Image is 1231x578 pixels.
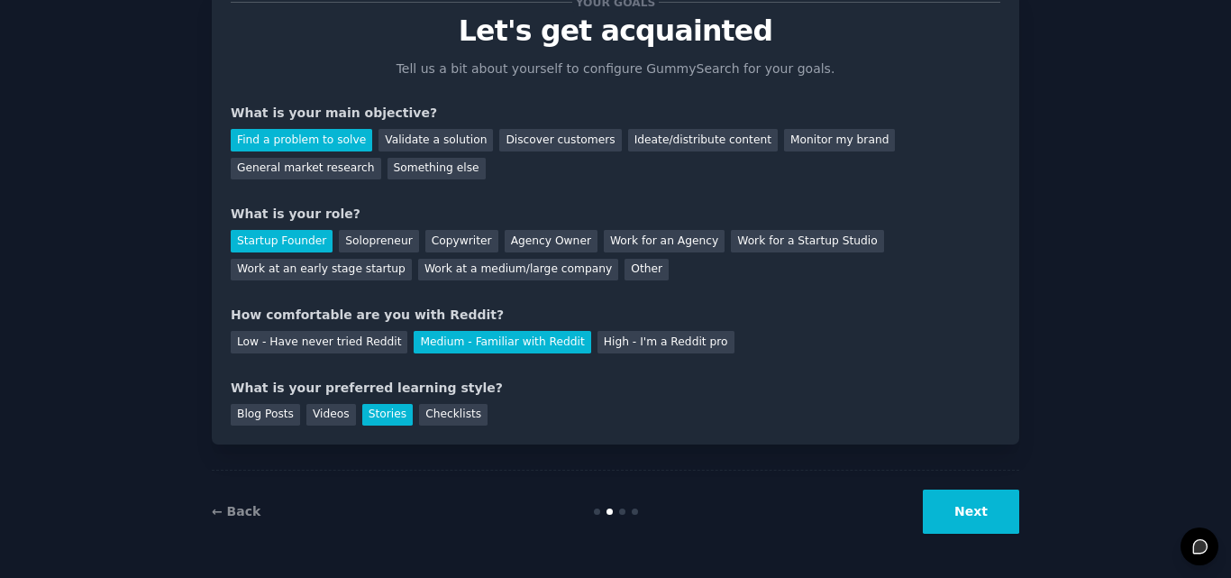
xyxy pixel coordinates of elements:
[231,306,1000,325] div: How comfortable are you with Reddit?
[414,331,590,353] div: Medium - Familiar with Reddit
[231,259,412,281] div: Work at an early stage startup
[731,230,883,252] div: Work for a Startup Studio
[339,230,418,252] div: Solopreneur
[231,104,1000,123] div: What is your main objective?
[923,490,1019,534] button: Next
[425,230,498,252] div: Copywriter
[418,259,618,281] div: Work at a medium/large company
[378,129,493,151] div: Validate a solution
[231,129,372,151] div: Find a problem to solve
[388,60,843,78] p: Tell us a bit about yourself to configure GummySearch for your goals.
[231,15,1000,47] p: Let's get acquainted
[231,230,333,252] div: Startup Founder
[306,404,356,427] div: Videos
[499,129,621,151] div: Discover customers
[628,129,778,151] div: Ideate/distribute content
[231,404,300,427] div: Blog Posts
[604,230,725,252] div: Work for an Agency
[505,230,597,252] div: Agency Owner
[231,379,1000,398] div: What is your preferred learning style?
[784,129,895,151] div: Monitor my brand
[625,259,669,281] div: Other
[231,205,1000,224] div: What is your role?
[419,404,488,427] div: Checklists
[388,158,486,180] div: Something else
[362,404,413,427] div: Stories
[212,504,260,518] a: ← Back
[231,331,407,353] div: Low - Have never tried Reddit
[597,331,734,353] div: High - I'm a Reddit pro
[231,158,381,180] div: General market research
